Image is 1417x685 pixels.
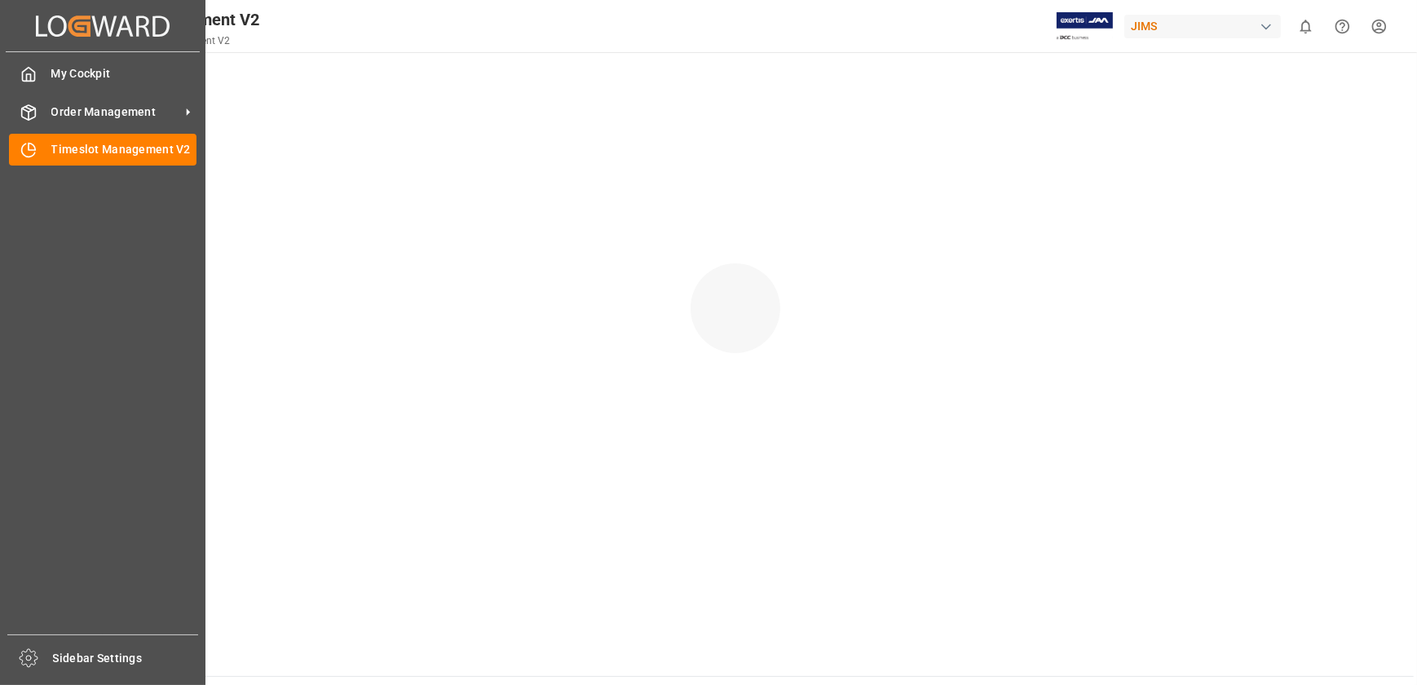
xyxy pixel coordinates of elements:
[1287,8,1324,45] button: show 0 new notifications
[9,134,196,166] a: Timeslot Management V2
[51,141,197,158] span: Timeslot Management V2
[51,65,197,82] span: My Cockpit
[51,104,180,121] span: Order Management
[1124,11,1287,42] button: JIMS
[1124,15,1281,38] div: JIMS
[9,58,196,90] a: My Cockpit
[1057,12,1113,41] img: Exertis%20JAM%20-%20Email%20Logo.jpg_1722504956.jpg
[1324,8,1361,45] button: Help Center
[53,650,199,667] span: Sidebar Settings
